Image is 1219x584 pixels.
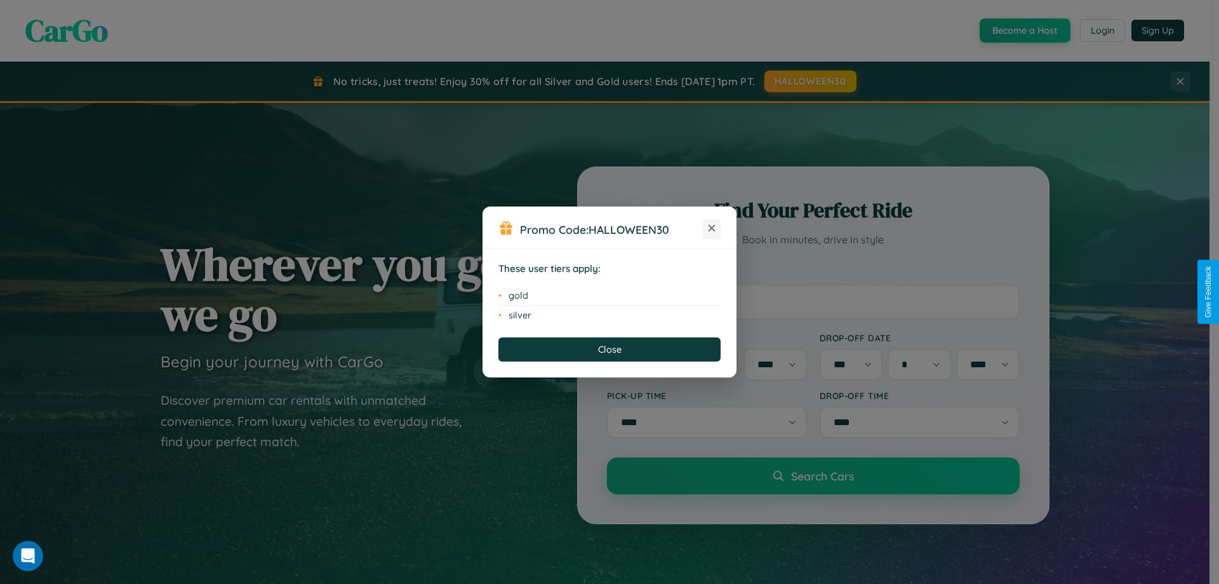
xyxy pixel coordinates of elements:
[498,337,721,362] button: Close
[498,306,721,325] li: silver
[498,286,721,306] li: gold
[589,222,669,236] b: HALLOWEEN30
[498,262,601,275] strong: These user tiers apply:
[13,541,43,571] iframe: Intercom live chat
[1204,266,1213,318] div: Give Feedback
[520,222,703,236] h3: Promo Code:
